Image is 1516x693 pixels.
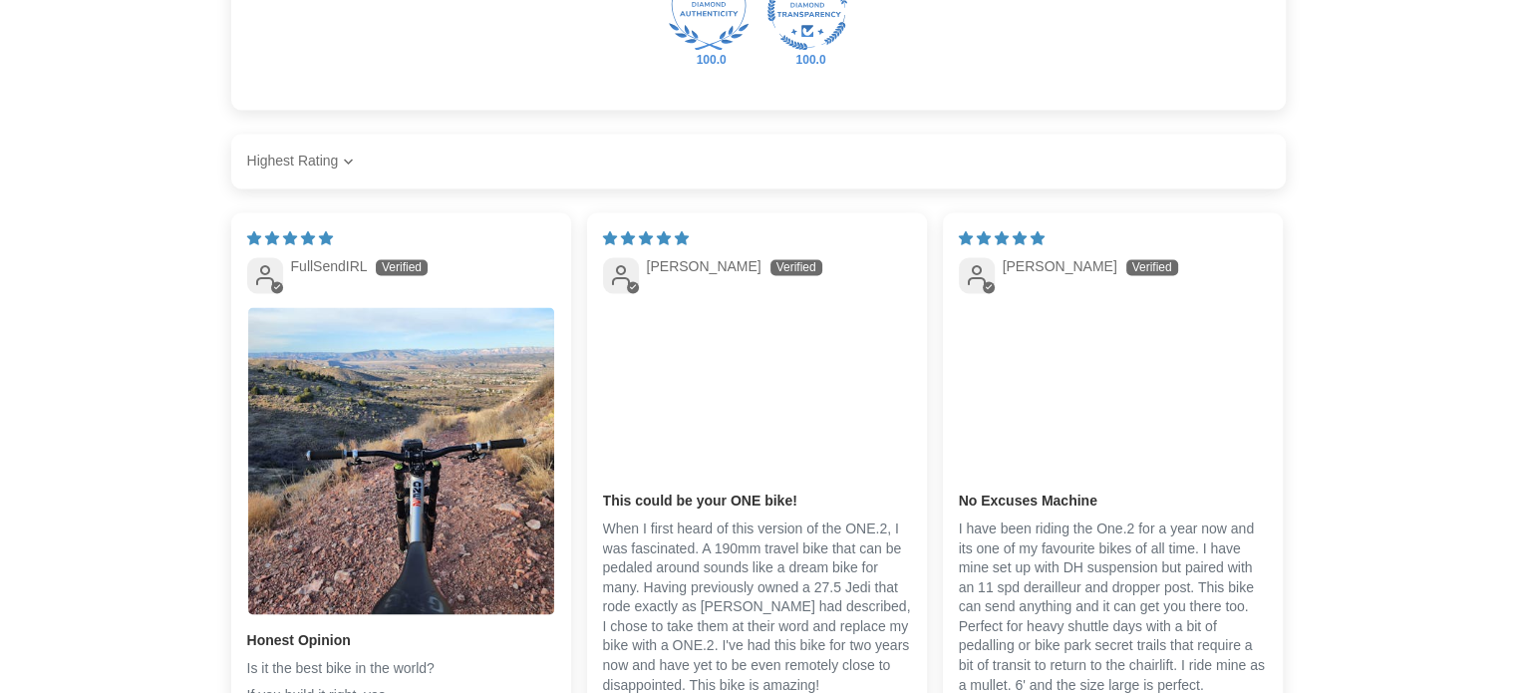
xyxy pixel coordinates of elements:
[647,258,761,274] span: [PERSON_NAME]
[247,230,333,246] span: 5 star review
[693,52,725,68] div: 100.0
[247,306,555,614] a: Link to user picture 1
[959,491,1267,511] b: No Excuses Machine
[247,658,555,678] p: Is it the best bike in the world?
[1003,258,1117,274] span: [PERSON_NAME]
[247,142,359,181] select: Sort dropdown
[291,258,368,274] span: FullSendIRL
[603,491,911,511] b: This could be your ONE bike!
[603,230,689,246] span: 5 star review
[248,307,554,613] img: User picture
[791,52,823,68] div: 100.0
[959,230,1045,246] span: 5 star review
[247,630,555,650] b: Honest Opinion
